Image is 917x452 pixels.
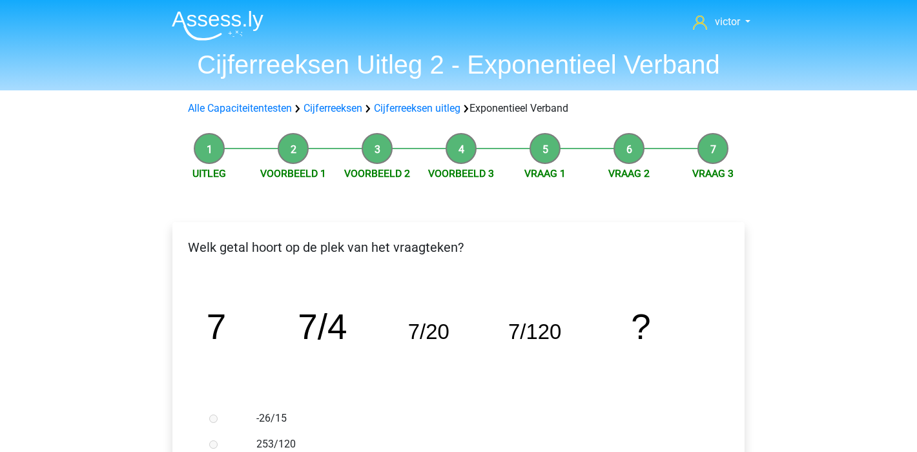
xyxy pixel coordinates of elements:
[161,49,756,80] h1: Cijferreeksen Uitleg 2 - Exponentieel Verband
[508,320,561,344] tspan: 7/120
[608,167,650,180] a: Vraag 2
[207,307,226,347] tspan: 7
[631,307,650,347] tspan: ?
[692,167,734,180] a: Vraag 3
[256,411,703,426] label: -26/15
[408,320,449,344] tspan: 7/20
[172,10,263,41] img: Assessly
[715,15,740,28] span: victor
[260,167,326,180] a: Voorbeeld 1
[688,14,756,30] a: victor
[183,238,734,257] p: Welk getal hoort op de plek van het vraagteken?
[298,307,347,347] tspan: 7/4
[192,167,226,180] a: Uitleg
[374,102,460,114] a: Cijferreeksen uitleg
[188,102,292,114] a: Alle Capaciteitentesten
[304,102,362,114] a: Cijferreeksen
[524,167,566,180] a: Vraag 1
[256,437,703,452] label: 253/120
[428,167,494,180] a: Voorbeeld 3
[183,101,734,116] div: Exponentieel Verband
[344,167,410,180] a: Voorbeeld 2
